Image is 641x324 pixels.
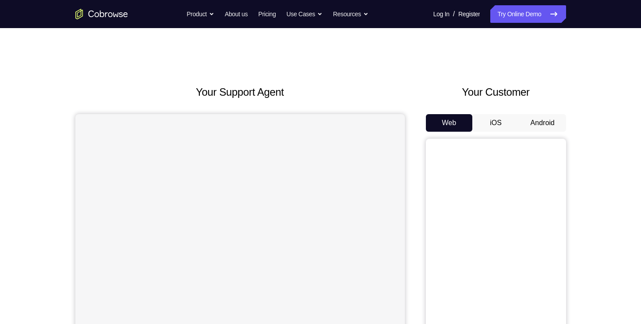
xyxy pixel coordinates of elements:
button: Android [519,114,566,132]
button: Use Cases [287,5,322,23]
a: Log In [433,5,450,23]
a: Pricing [258,5,276,23]
h2: Your Support Agent [75,84,405,100]
span: / [453,9,455,19]
button: iOS [472,114,519,132]
a: Go to the home page [75,9,128,19]
a: Register [458,5,480,23]
button: Product [187,5,214,23]
a: Try Online Demo [490,5,566,23]
a: About us [225,5,248,23]
h2: Your Customer [426,84,566,100]
button: Resources [333,5,368,23]
button: Web [426,114,473,132]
